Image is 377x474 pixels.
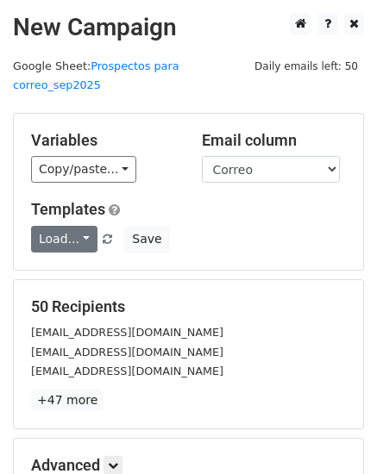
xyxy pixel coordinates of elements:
[248,57,364,76] span: Daily emails left: 50
[291,391,377,474] iframe: Chat Widget
[31,297,346,316] h5: 50 Recipients
[13,59,179,92] a: Prospectos para correo_sep2025
[13,59,179,92] small: Google Sheet:
[31,346,223,359] small: [EMAIL_ADDRESS][DOMAIN_NAME]
[31,226,97,253] a: Load...
[202,131,347,150] h5: Email column
[31,200,105,218] a: Templates
[13,13,364,42] h2: New Campaign
[31,390,104,411] a: +47 more
[31,156,136,183] a: Copy/paste...
[124,226,169,253] button: Save
[248,59,364,72] a: Daily emails left: 50
[31,365,223,377] small: [EMAIL_ADDRESS][DOMAIN_NAME]
[31,326,223,339] small: [EMAIL_ADDRESS][DOMAIN_NAME]
[31,131,176,150] h5: Variables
